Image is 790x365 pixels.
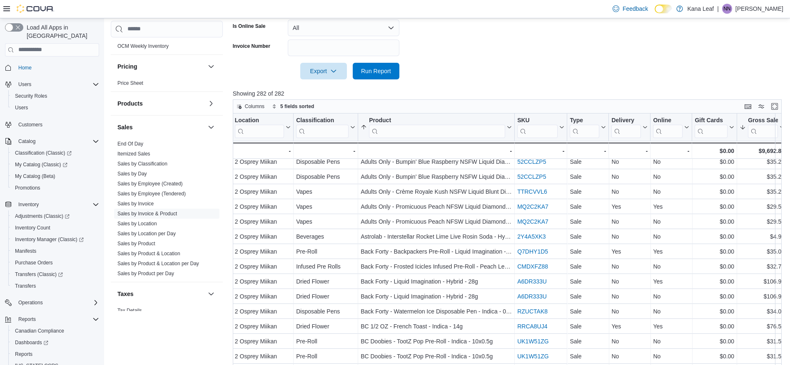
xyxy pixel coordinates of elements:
[361,172,512,182] div: Adults Only - Bumpin' Blue Raspberry NSFW Liquid Diamond Disposable Vape - Sativa - 1g
[517,248,548,255] a: Q7DHY1D5
[117,210,177,217] span: Sales by Invoice & Product
[117,62,137,71] h3: Pricing
[12,91,99,101] span: Security Roles
[18,316,36,323] span: Reports
[695,261,734,271] div: $0.00
[117,99,143,108] h3: Products
[296,276,355,286] div: Dried Flower
[296,291,355,301] div: Dried Flower
[12,160,99,170] span: My Catalog (Classic)
[517,188,547,195] a: TTRCVVL6
[117,290,134,298] h3: Taxes
[235,232,291,242] div: 2 Osprey Miikan
[517,146,564,156] div: -
[12,234,87,244] a: Inventory Manager (Classic)
[611,261,648,271] div: No
[2,199,102,210] button: Inventory
[15,79,35,89] button: Users
[117,141,143,147] span: End Of Day
[570,247,606,256] div: Sale
[8,147,102,159] a: Classification (Classic)
[723,4,730,14] span: NN
[8,325,102,337] button: Canadian Compliance
[117,290,204,298] button: Taxes
[15,259,53,266] span: Purchase Orders
[695,116,728,124] div: Gift Cards
[361,232,512,242] div: Astrolab - Interstellar Rocket Lime Live Rosin Soda - Hybrid - 355ml
[12,349,99,359] span: Reports
[15,200,99,210] span: Inventory
[695,187,734,197] div: $0.00
[517,203,548,210] a: MQ2C2KA7
[15,150,72,156] span: Classification (Classic)
[653,276,689,286] div: Yes
[111,41,223,54] div: OCM
[655,13,655,14] span: Dark Mode
[570,116,606,138] button: Type
[740,276,785,286] div: $106.99
[653,291,689,301] div: No
[517,278,547,285] a: A6DR333U
[117,271,174,276] a: Sales by Product per Day
[18,121,42,128] span: Customers
[361,217,512,227] div: Adults Only - Promicuous Peach NFSW Liquid Diamond 510 Thread Cartridge - Indica - 1g
[117,220,157,227] span: Sales by Location
[8,170,102,182] button: My Catalog (Beta)
[611,187,648,197] div: No
[12,281,99,291] span: Transfers
[611,276,648,286] div: No
[12,258,99,268] span: Purchase Orders
[12,326,99,336] span: Canadian Compliance
[717,4,719,14] p: |
[233,89,788,98] p: Showing 282 of 282
[117,123,133,131] h3: Sales
[15,104,28,111] span: Users
[8,182,102,194] button: Promotions
[722,4,732,14] div: Noreen Nichol
[695,291,734,301] div: $0.00
[300,63,347,79] button: Export
[8,222,102,234] button: Inventory Count
[296,157,355,167] div: Disposable Pens
[570,291,606,301] div: Sale
[235,306,291,316] div: 2 Osprey Miikan
[517,158,546,165] a: 52CCLZP5
[111,306,223,329] div: Taxes
[12,91,50,101] a: Security Roles
[570,172,606,182] div: Sale
[2,136,102,147] button: Catalog
[695,146,734,156] div: $0.00
[2,62,102,74] button: Home
[623,5,648,13] span: Feedback
[235,172,291,182] div: 2 Osprey Miikan
[517,338,548,345] a: UK1W51ZG
[117,230,176,237] span: Sales by Location per Day
[517,263,548,270] a: CMDXFZ88
[748,116,778,124] div: Gross Sales
[695,116,734,138] button: Gift Cards
[117,171,147,177] a: Sales by Day
[235,261,291,271] div: 2 Osprey Miikan
[653,187,689,197] div: No
[2,297,102,308] button: Operations
[570,116,599,138] div: Type
[2,79,102,90] button: Users
[695,217,734,227] div: $0.00
[117,123,204,131] button: Sales
[570,217,606,227] div: Sale
[15,62,99,73] span: Home
[117,240,155,247] span: Sales by Product
[12,349,36,359] a: Reports
[353,63,399,79] button: Run Report
[12,223,99,233] span: Inventory Count
[15,185,40,191] span: Promotions
[233,43,270,49] label: Invoice Number
[517,233,546,240] a: 2Y4A5XK3
[570,232,606,242] div: Sale
[15,339,48,346] span: Dashboards
[117,261,199,266] a: Sales by Product & Location per Day
[2,313,102,325] button: Reports
[740,261,785,271] div: $32.75
[235,116,291,138] button: Location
